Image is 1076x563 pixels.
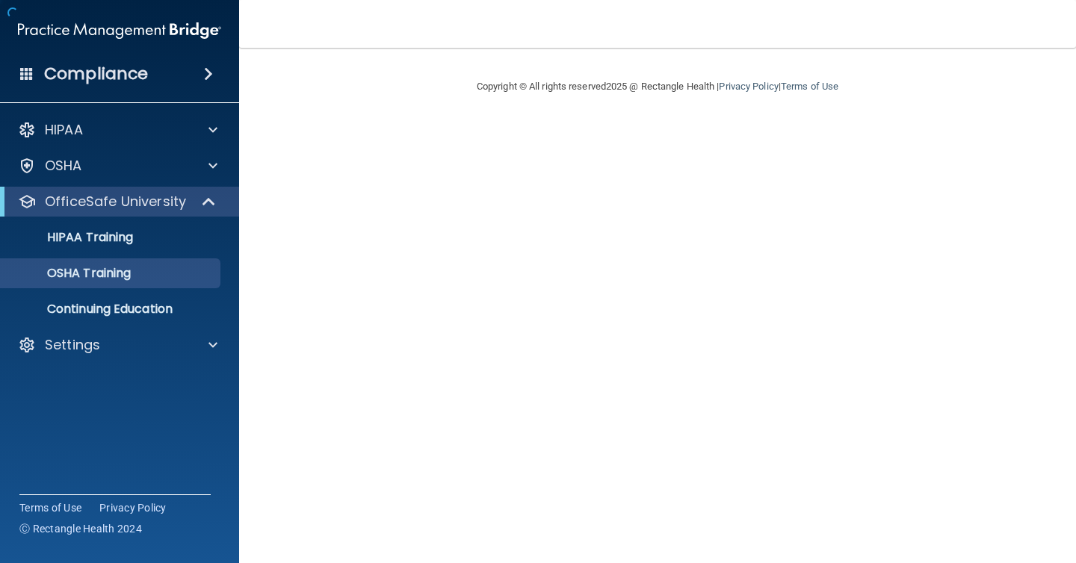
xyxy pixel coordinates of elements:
[19,521,142,536] span: Ⓒ Rectangle Health 2024
[45,157,82,175] p: OSHA
[45,121,83,139] p: HIPAA
[19,500,81,515] a: Terms of Use
[18,193,217,211] a: OfficeSafe University
[44,63,148,84] h4: Compliance
[719,81,778,92] a: Privacy Policy
[10,302,214,317] p: Continuing Education
[18,336,217,354] a: Settings
[385,63,930,111] div: Copyright © All rights reserved 2025 @ Rectangle Health | |
[18,16,221,46] img: PMB logo
[10,266,131,281] p: OSHA Training
[10,230,133,245] p: HIPAA Training
[781,81,838,92] a: Terms of Use
[18,121,217,139] a: HIPAA
[99,500,167,515] a: Privacy Policy
[45,336,100,354] p: Settings
[18,157,217,175] a: OSHA
[45,193,186,211] p: OfficeSafe University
